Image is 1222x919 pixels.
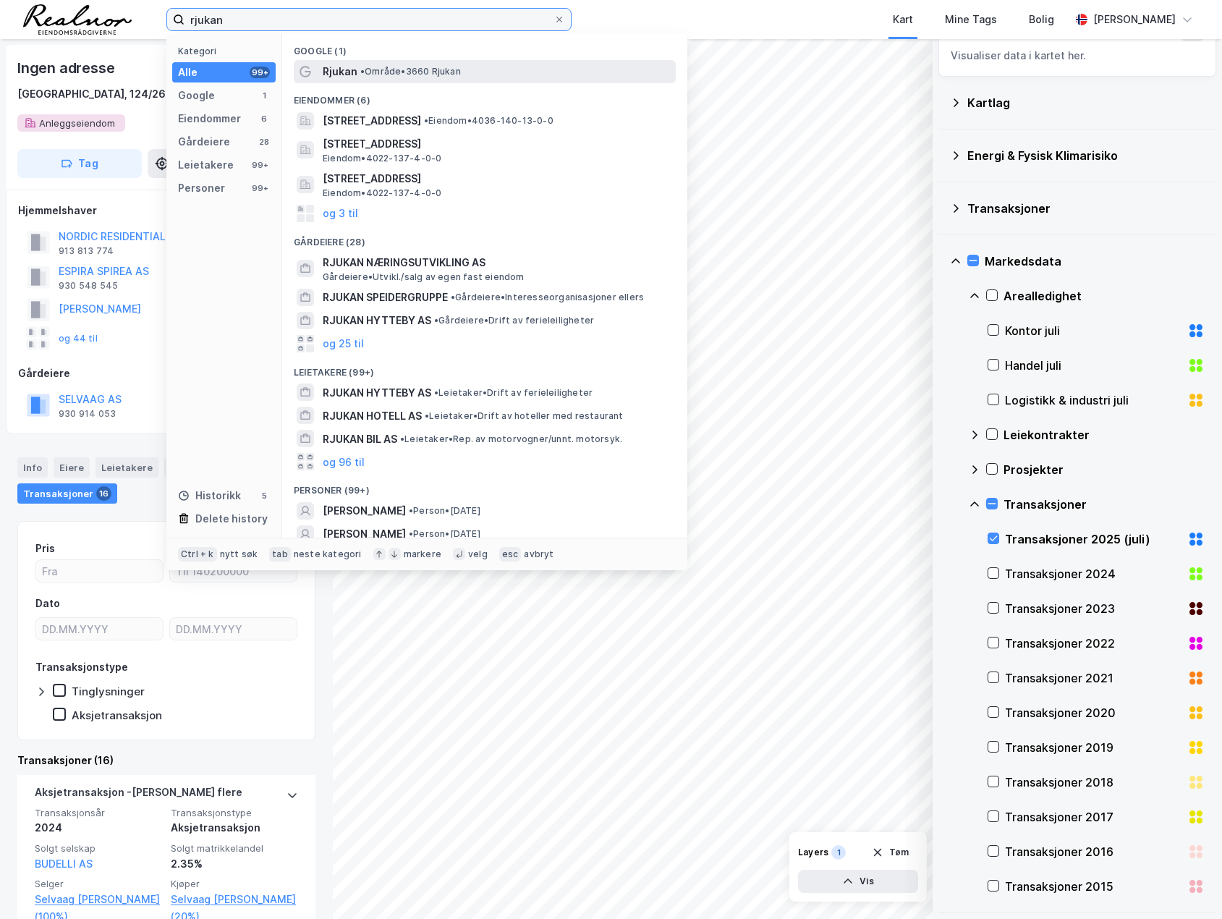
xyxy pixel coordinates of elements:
span: Person • [DATE] [409,505,480,517]
span: RJUKAN BIL AS [323,431,397,448]
div: Eiendommer [178,110,241,127]
span: Transaksjonstype [171,807,298,819]
div: Pris [35,540,55,557]
span: • [434,387,438,398]
div: 28 [258,136,270,148]
div: Kart [893,11,913,28]
div: tab [269,547,291,562]
div: Gårdeiere [18,365,315,382]
span: Eiendom • 4022-137-4-0-0 [323,187,441,199]
div: Kartlag [967,94,1205,111]
div: Ctrl + k [178,547,217,562]
div: Transaksjoner 2022 [1005,635,1181,652]
div: Dato [35,595,60,612]
span: Leietaker • Rep. av motorvogner/unnt. motorsyk. [400,433,622,445]
div: Mine Tags [945,11,997,28]
div: Prosjekter [1004,461,1205,478]
div: [GEOGRAPHIC_DATA], 124/263 [17,85,173,103]
span: Gårdeiere • Drift av ferieleiligheter [434,315,594,326]
div: Kontor juli [1005,322,1181,339]
span: Eiendom • 4036-140-13-0-0 [424,115,553,127]
span: [STREET_ADDRESS] [323,170,670,187]
div: Layers [798,847,828,858]
div: Transaksjoner 2018 [1005,774,1181,791]
span: RJUKAN HYTTEBY AS [323,384,431,402]
span: Solgt matrikkelandel [171,842,298,855]
div: Transaksjoner [1004,496,1205,513]
span: [STREET_ADDRESS] [323,112,421,130]
input: Fra [36,560,163,582]
div: Info [17,457,48,478]
div: 99+ [250,159,270,171]
div: 2.35% [171,855,298,873]
input: DD.MM.YYYY [170,618,297,640]
div: Google (1) [282,34,687,60]
div: Aksjetransaksjon - [PERSON_NAME] flere [35,784,242,807]
div: Personer [178,179,225,197]
div: Alle [178,64,198,81]
div: 5 [258,490,270,501]
div: Bolig [1029,11,1054,28]
div: Google [178,87,215,104]
span: Gårdeiere • Interesseorganisasjoner ellers [451,292,644,303]
span: • [409,528,413,539]
div: Transaksjoner 2020 [1005,704,1181,721]
div: 913 813 774 [59,245,114,257]
div: Transaksjoner 2016 [1005,843,1181,860]
div: 930 548 545 [59,280,118,292]
span: Rjukan [323,63,357,80]
div: nytt søk [220,549,258,560]
div: avbryt [524,549,553,560]
div: markere [404,549,441,560]
div: Eiere [54,457,90,478]
div: Hjemmelshaver [18,202,315,219]
span: Leietaker • Drift av ferieleiligheter [434,387,593,399]
div: 99+ [250,67,270,78]
div: Transaksjoner (16) [17,752,315,769]
span: • [400,433,404,444]
span: • [424,115,428,126]
div: Gårdeiere (28) [282,225,687,251]
span: Solgt selskap [35,842,162,855]
div: Logistikk & industri juli [1005,391,1181,409]
div: Aksjetransaksjon [72,708,162,722]
div: 16 [96,486,111,501]
div: Kategori [178,46,276,56]
div: Datasett [164,457,218,478]
div: Transaksjoner [967,200,1205,217]
div: Visualiser data i kartet her. [951,47,1204,64]
div: 1 [258,90,270,101]
span: Kjøper [171,878,298,890]
button: Tag [17,149,142,178]
div: Handel juli [1005,357,1181,374]
div: Delete history [195,510,268,528]
button: Tøm [862,841,918,864]
input: Til 140200000 [170,560,297,582]
div: 2024 [35,819,162,837]
span: • [409,505,413,516]
div: Arealledighet [1004,287,1205,305]
span: [STREET_ADDRESS] [323,135,670,153]
div: [PERSON_NAME] [1093,11,1176,28]
div: Eiendommer (6) [282,83,687,109]
div: Leietakere [96,457,158,478]
div: Gårdeiere [178,133,230,151]
input: Søk på adresse, matrikkel, gårdeiere, leietakere eller personer [184,9,553,30]
div: Transaksjoner 2024 [1005,565,1181,583]
div: Kontrollprogram for chat [1150,850,1222,919]
div: 930 914 053 [59,408,116,420]
div: Ingen adresse [17,56,117,80]
div: Aksjetransaksjon [171,819,298,837]
span: Eiendom • 4022-137-4-0-0 [323,153,441,164]
button: og 3 til [323,205,358,222]
div: Tinglysninger [72,685,145,698]
button: og 96 til [323,453,365,470]
span: Gårdeiere • Utvikl./salg av egen fast eiendom [323,271,525,283]
span: Selger [35,878,162,890]
span: RJUKAN SPEIDERGRUPPE [323,289,448,306]
div: neste kategori [294,549,362,560]
span: RJUKAN NÆRINGSUTVIKLING AS [323,254,670,271]
div: Transaksjonstype [35,658,128,676]
div: Transaksjoner [17,483,117,504]
div: Energi & Fysisk Klimarisiko [967,147,1205,164]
